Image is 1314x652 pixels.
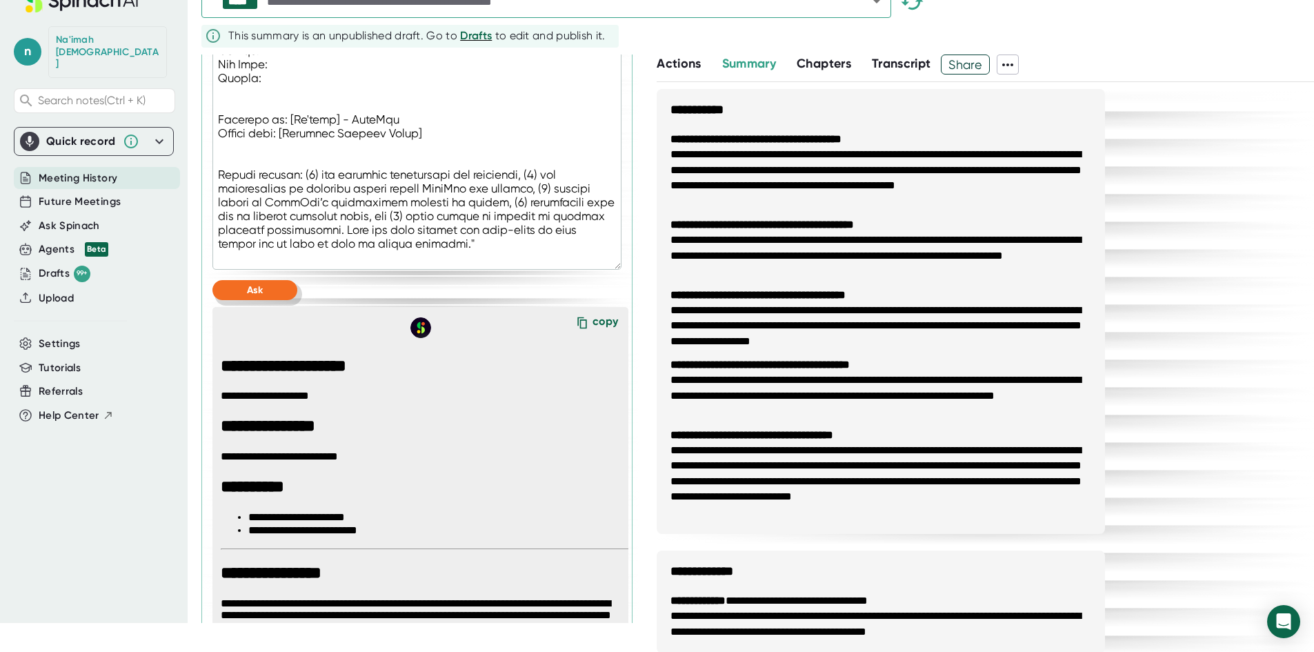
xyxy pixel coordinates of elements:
[657,55,701,73] button: Actions
[39,194,121,210] button: Future Meetings
[212,280,297,300] button: Ask
[74,266,90,282] div: 99+
[39,408,114,424] button: Help Center
[20,128,168,155] div: Quick record
[56,34,159,70] div: Na'imah Muhammad
[872,55,931,73] button: Transcript
[39,360,81,376] button: Tutorials
[228,28,606,44] div: This summary is an unpublished draft. Go to to edit and publish it.
[39,218,100,234] button: Ask Spinach
[39,408,99,424] span: Help Center
[39,241,108,257] div: Agents
[460,29,492,42] span: Drafts
[1267,605,1300,638] div: Open Intercom Messenger
[722,56,776,71] span: Summary
[941,55,990,75] button: Share
[797,56,851,71] span: Chapters
[657,56,701,71] span: Actions
[872,56,931,71] span: Transcript
[460,28,492,44] button: Drafts
[38,94,146,107] span: Search notes (Ctrl + K)
[39,266,90,282] div: Drafts
[797,55,851,73] button: Chapters
[722,55,776,73] button: Summary
[39,170,117,186] button: Meeting History
[247,284,263,296] span: Ask
[14,38,41,66] span: n
[46,135,116,148] div: Quick record
[39,290,74,306] button: Upload
[85,242,108,257] div: Beta
[39,336,81,352] button: Settings
[39,241,108,257] button: Agents Beta
[942,52,989,77] span: Share
[39,266,90,282] button: Drafts 99+
[593,315,618,333] div: copy
[39,384,83,399] button: Referrals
